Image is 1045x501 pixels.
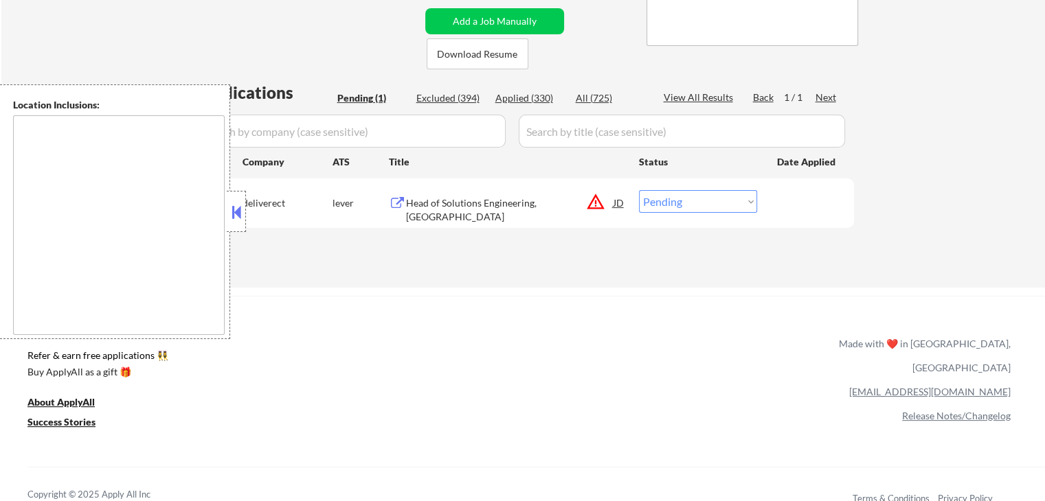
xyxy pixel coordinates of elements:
div: lever [333,196,389,210]
div: Location Inclusions: [13,98,225,112]
div: 1 / 1 [784,91,816,104]
div: Excluded (394) [416,91,485,105]
input: Search by title (case sensitive) [519,115,845,148]
button: warning_amber [586,192,605,211]
div: Buy ApplyAll as a gift 🎁 [27,367,165,377]
a: About ApplyAll [27,395,114,412]
div: Status [639,149,757,174]
div: Back [753,91,775,104]
div: Made with ❤️ in [GEOGRAPHIC_DATA], [GEOGRAPHIC_DATA] [833,331,1011,380]
a: Release Notes/Changelog [902,410,1011,421]
div: Applications [196,84,333,101]
div: Next [816,91,838,104]
a: [EMAIL_ADDRESS][DOMAIN_NAME] [849,386,1011,397]
div: Date Applied [777,155,838,169]
div: JD [612,190,626,215]
u: Success Stories [27,416,95,428]
div: ATS [333,155,389,169]
button: Add a Job Manually [425,8,564,34]
div: All (725) [576,91,644,105]
div: deliverect [243,196,333,210]
div: Applied (330) [495,91,564,105]
div: Head of Solutions Engineering, [GEOGRAPHIC_DATA] [406,196,614,223]
a: Success Stories [27,415,114,432]
div: View All Results [664,91,737,104]
div: Title [389,155,626,169]
div: Company [243,155,333,169]
div: Pending (1) [337,91,406,105]
a: Refer & earn free applications 👯‍♀️ [27,351,552,365]
button: Download Resume [427,38,528,69]
a: Buy ApplyAll as a gift 🎁 [27,365,165,382]
input: Search by company (case sensitive) [196,115,506,148]
u: About ApplyAll [27,396,95,408]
